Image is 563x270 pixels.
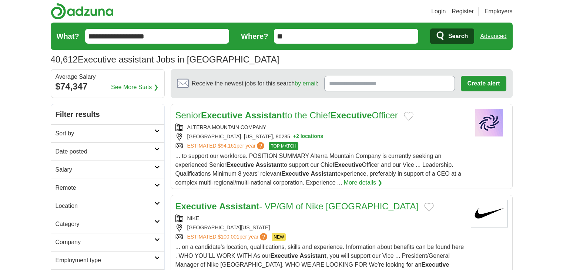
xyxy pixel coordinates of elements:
[175,124,465,131] div: ALTERRA MOUNTAIN COMPANY
[56,256,154,265] h2: Employment type
[56,183,154,192] h2: Remote
[311,171,337,177] strong: Assistant
[218,234,239,240] span: $100,001
[256,162,282,168] strong: Assistant
[448,29,468,44] span: Search
[51,251,164,269] a: Employment type
[56,220,154,229] h2: Category
[111,83,158,92] a: See More Stats ❯
[422,261,449,268] strong: Executive
[187,233,269,241] a: ESTIMATED:$100,001per year?
[56,147,154,156] h2: Date posted
[260,233,267,240] span: ?
[295,80,317,87] a: by email
[218,143,237,149] span: $94,161
[281,171,309,177] strong: Executive
[270,253,298,259] strong: Executive
[272,233,286,241] span: NEW
[175,133,465,141] div: [GEOGRAPHIC_DATA], [US_STATE], 80285
[269,142,298,150] span: TOP MATCH
[226,162,254,168] strong: Executive
[344,178,383,187] a: More details ❯
[57,31,79,42] label: What?
[56,129,154,138] h2: Sort by
[424,203,434,212] button: Add to favorite jobs
[219,201,259,211] strong: Assistant
[56,202,154,210] h2: Location
[51,161,164,179] a: Salary
[293,133,323,141] button: +2 locations
[187,215,200,221] a: NIKE
[330,110,372,120] strong: Executive
[431,7,446,16] a: Login
[51,54,279,64] h1: Executive assistant Jobs in [GEOGRAPHIC_DATA]
[300,253,326,259] strong: Assistant
[51,104,164,124] h2: Filter results
[56,238,154,247] h2: Company
[51,233,164,251] a: Company
[452,7,474,16] a: Register
[51,142,164,161] a: Date posted
[51,179,164,197] a: Remote
[334,162,362,168] strong: Executive
[461,76,506,91] button: Create alert
[187,142,266,150] a: ESTIMATED:$94,161per year?
[51,3,114,20] img: Adzuna logo
[430,28,474,44] button: Search
[51,124,164,142] a: Sort by
[480,29,506,44] a: Advanced
[56,80,160,93] div: $74,347
[175,224,465,232] div: [GEOGRAPHIC_DATA][US_STATE]
[51,53,78,66] span: 40,612
[485,7,513,16] a: Employers
[192,79,318,88] span: Receive the newest jobs for this search :
[245,110,285,120] strong: Assistant
[175,201,419,211] a: Executive Assistant- VP/GM of Nike [GEOGRAPHIC_DATA]
[404,112,413,121] button: Add to favorite jobs
[51,197,164,215] a: Location
[471,109,508,136] img: Company logo
[56,165,154,174] h2: Salary
[293,133,296,141] span: +
[175,153,461,186] span: ... to support our workforce. POSITION SUMMARY Alterra Mountain Company is currently seeking an e...
[56,74,160,80] div: Average Salary
[175,110,398,120] a: SeniorExecutive Assistantto the ChiefExecutiveOfficer
[257,142,264,149] span: ?
[201,110,242,120] strong: Executive
[51,215,164,233] a: Category
[471,200,508,227] img: Nike logo
[175,201,217,211] strong: Executive
[241,31,268,42] label: Where?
